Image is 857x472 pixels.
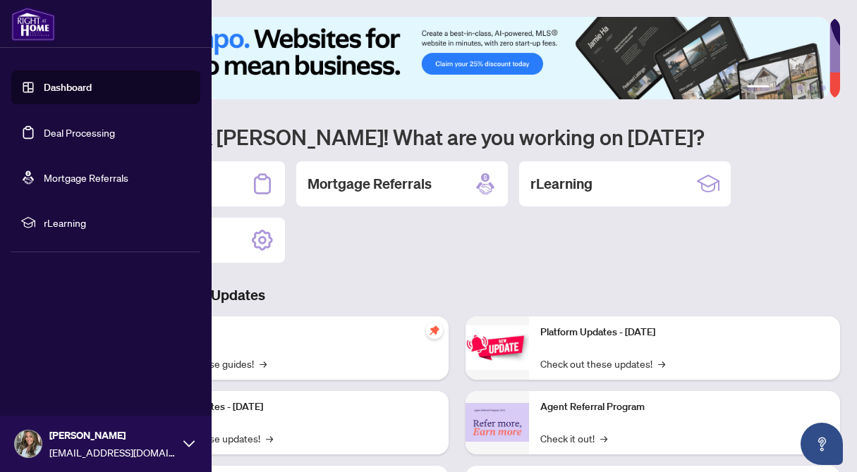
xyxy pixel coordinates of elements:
[49,445,176,460] span: [EMAIL_ADDRESS][DOMAIN_NAME]
[308,174,432,194] h2: Mortgage Referrals
[49,428,176,443] span: [PERSON_NAME]
[809,85,815,91] button: 5
[530,174,592,194] h2: rLearning
[148,399,437,415] p: Platform Updates - [DATE]
[775,85,781,91] button: 2
[426,322,443,339] span: pushpin
[44,215,190,230] span: rLearning
[540,399,829,415] p: Agent Referral Program
[658,356,665,371] span: →
[466,403,529,442] img: Agent Referral Program
[747,85,770,91] button: 1
[540,430,607,446] a: Check it out!→
[148,325,437,340] p: Self-Help
[266,430,273,446] span: →
[260,356,267,371] span: →
[600,430,607,446] span: →
[801,423,843,465] button: Open asap
[44,126,115,139] a: Deal Processing
[15,430,42,457] img: Profile Icon
[73,17,829,99] img: Slide 0
[44,81,92,94] a: Dashboard
[820,85,826,91] button: 6
[540,356,665,371] a: Check out these updates!→
[11,7,55,41] img: logo
[540,325,829,340] p: Platform Updates - [DATE]
[44,171,128,184] a: Mortgage Referrals
[466,325,529,370] img: Platform Updates - June 23, 2025
[73,123,840,150] h1: Welcome back [PERSON_NAME]! What are you working on [DATE]?
[798,85,803,91] button: 4
[786,85,792,91] button: 3
[73,285,840,305] h3: Brokerage & Industry Updates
